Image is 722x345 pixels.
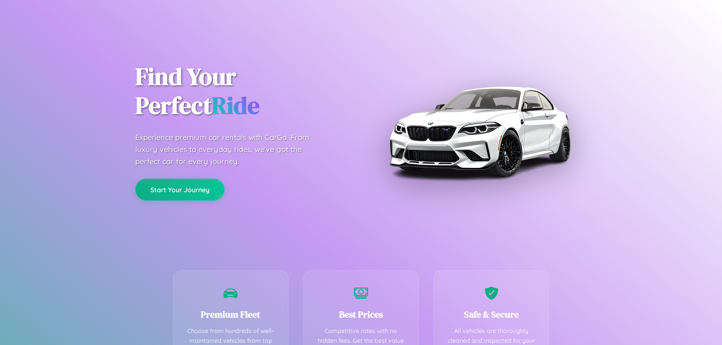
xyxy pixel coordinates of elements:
[385,38,573,225] img: Premium BMW car rental vehicle
[135,131,323,167] p: Experience premium car rentals with CarGo. From luxury vehicles to everyday rides, we've got the ...
[135,62,350,120] h1: Find Your Perfect
[315,308,407,321] h3: Best Prices
[445,308,537,321] h3: Safe & Secure
[185,308,277,321] h3: Premium Fleet
[135,179,224,200] button: Start Your Journey
[212,89,259,122] span: Ride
